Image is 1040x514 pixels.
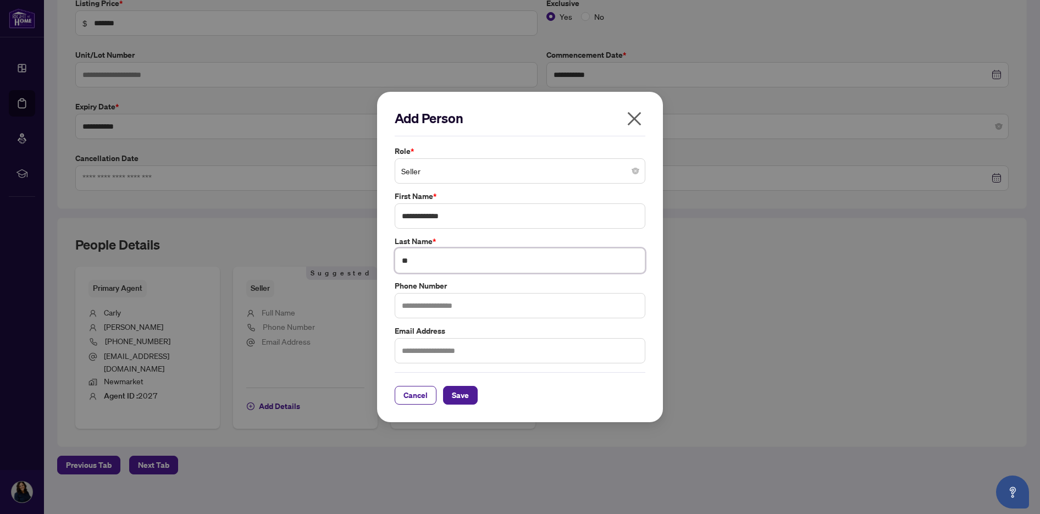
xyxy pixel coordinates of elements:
[452,386,469,404] span: Save
[395,325,645,337] label: Email Address
[395,386,436,405] button: Cancel
[443,386,478,405] button: Save
[395,145,645,157] label: Role
[395,109,645,127] h2: Add Person
[632,168,639,174] span: close-circle
[395,280,645,292] label: Phone Number
[996,476,1029,509] button: Open asap
[626,110,643,128] span: close
[395,190,645,202] label: First Name
[401,161,639,181] span: Seller
[403,386,428,404] span: Cancel
[395,235,645,247] label: Last Name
